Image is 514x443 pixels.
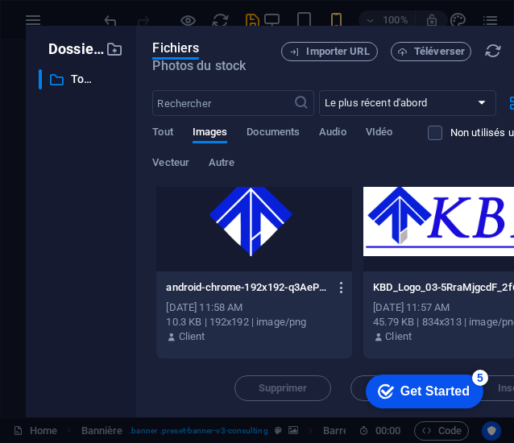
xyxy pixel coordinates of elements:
div: 10.3 KB | 192x192 | image/png [166,315,342,329]
div: ​ [39,69,42,89]
div: Get Started 5 items remaining, 0% complete [13,8,131,42]
span: Tout [152,122,172,145]
span: Téléverser [414,47,465,56]
p: android-chrome-192x192-q3AePy80yJv7z5hmVqhUNw.png [166,280,327,295]
span: Photos du stock [152,56,246,76]
i: Créer un nouveau dossier [106,40,123,58]
button: Importer URL [281,42,378,61]
div: Get Started [48,18,117,32]
p: Dossiers [39,39,106,60]
p: Client [179,329,205,344]
span: Fichiers [152,39,199,58]
span: VIdéo [366,122,392,145]
span: Autre [209,153,234,176]
span: Importer URL [306,47,369,56]
div: [DATE] 11:58 AM [166,300,342,315]
i: Actualiser [484,42,502,60]
span: Vecteur [152,153,189,176]
p: Client [385,329,412,344]
span: Audio [319,122,346,145]
input: Rechercher [152,90,292,116]
button: Téléverser [391,42,471,61]
p: Tous les fichiers [71,70,94,89]
span: Images [193,122,228,145]
span: Documents [247,122,300,145]
div: 5 [119,3,135,19]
